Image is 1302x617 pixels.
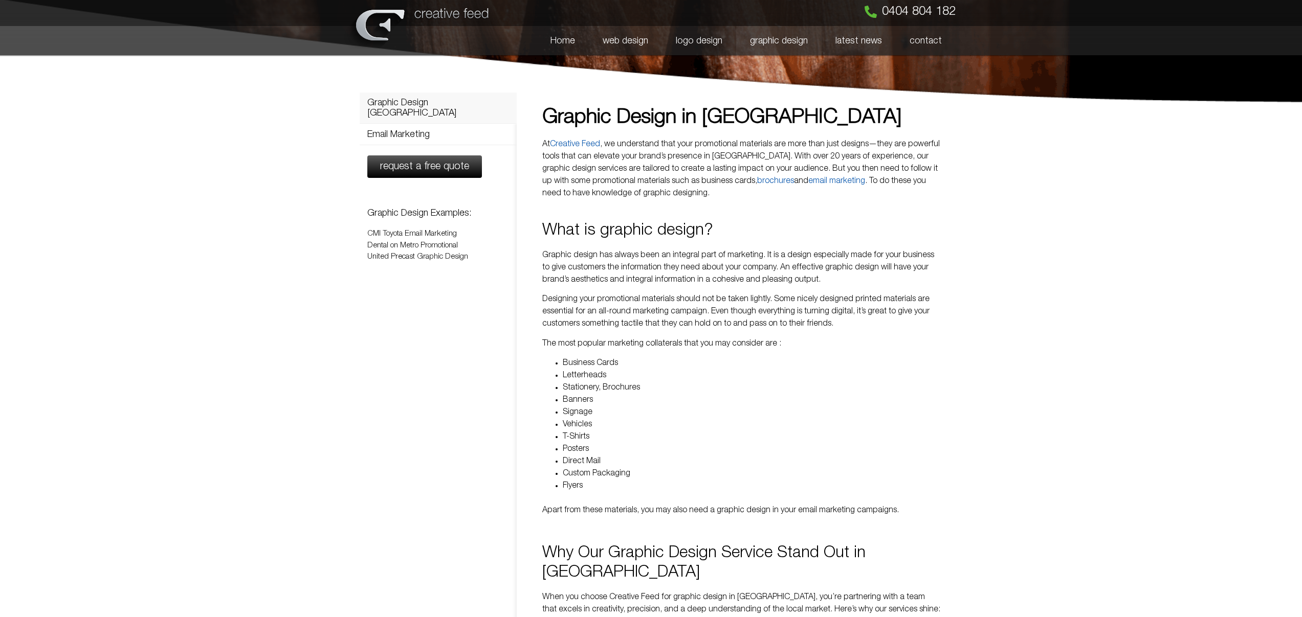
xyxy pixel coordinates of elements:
[563,443,940,455] li: Posters
[563,479,940,492] li: Flyers
[865,6,956,18] a: 0404 804 182
[542,593,940,613] span: When you choose Creative Feed for graphic design in [GEOGRAPHIC_DATA], you’re partnering with a t...
[542,141,940,172] span: , we understand that your promotional materials are more than just designs—they are powerful tool...
[808,177,865,185] a: email marketing
[360,124,517,145] a: Email Marketing
[367,209,510,218] h3: Graphic Design Examples:
[563,455,940,467] li: Direct Mail
[367,242,458,249] a: Dental on Metro Promotional
[822,26,896,56] a: latest news
[497,26,956,56] nav: Menu
[736,26,822,56] a: graphic design
[542,545,866,580] span: Why Our Graphic Design Service Stand Out in [GEOGRAPHIC_DATA]
[563,394,940,406] li: Banners
[563,381,940,394] li: Stationery, Brochures
[563,369,940,381] li: Letterheads
[563,406,940,418] li: Signage
[542,293,940,330] p: Designing your promotional materials should not be taken lightly. Some nicely designed printed ma...
[367,253,468,260] a: United Precast Graphic Design
[563,418,940,430] li: Vehicles
[563,467,940,479] li: Custom Packaging
[757,177,794,185] a: brochures
[542,504,940,516] p: Apart from these materials, you may also need a graphic design in your email marketing campaigns.
[537,26,589,56] a: Home
[380,162,469,172] span: request a free quote
[589,26,662,56] a: web design
[896,26,956,56] a: contact
[542,138,940,199] p: ou then need to follow it up with some promotional materials such as business cards, and . To do ...
[563,357,940,369] li: Business Cards
[367,230,457,237] a: CMI Toyota Email Marketing
[542,249,940,286] p: Graphic design has always been an integral part of marketing. It is a design especially made for ...
[563,430,940,443] li: T-Shirts
[360,92,517,145] nav: Menu
[367,155,482,178] a: request a free quote
[542,107,940,128] h1: Graphic Design in [GEOGRAPHIC_DATA]
[542,221,940,240] h2: What is graphic design?
[542,337,940,350] p: The most popular marketing collaterals that you may consider are :
[882,6,956,18] span: 0404 804 182
[360,93,517,123] a: Graphic Design [GEOGRAPHIC_DATA]
[662,26,736,56] a: logo design
[542,141,550,148] span: At
[550,141,600,148] a: Creative Feed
